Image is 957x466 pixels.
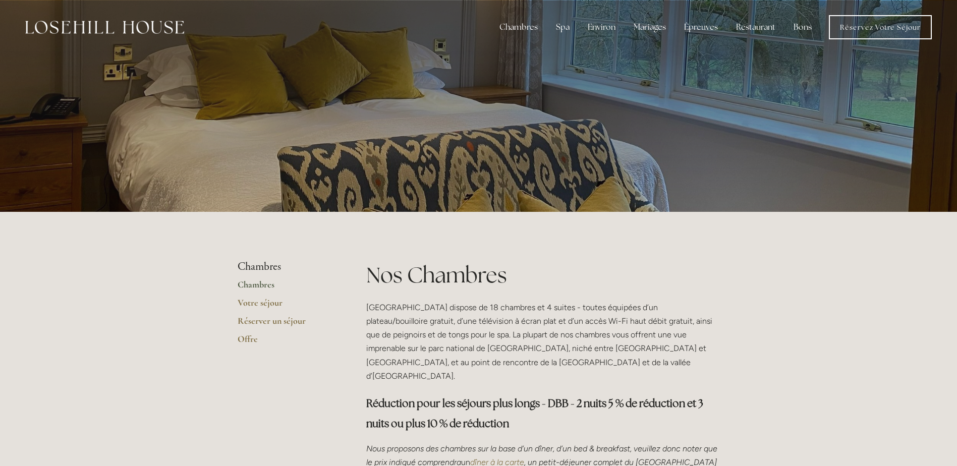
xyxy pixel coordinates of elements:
img: Maison Losehill [25,21,184,34]
li: Chambres [238,260,334,273]
div: Épreuves [676,17,726,37]
a: Offre [238,333,334,352]
div: Mariages [626,17,674,37]
a: Chambres [238,279,334,297]
p: [GEOGRAPHIC_DATA] dispose de 18 chambres et 4 suites - toutes équipées d’un plateau/bouilloire gr... [366,301,720,383]
a: Bons [785,17,820,37]
div: Spa [548,17,578,37]
a: Réserver un séjour [238,315,334,333]
div: Chambres [491,17,546,37]
h1: Nos Chambres [366,260,720,290]
a: Votre séjour [238,297,334,315]
div: Environ [580,17,624,37]
a: Réservez votre séjour [829,15,932,39]
div: Restaurant [728,17,783,37]
strong: Réduction pour les séjours plus longs - DBB - 2 nuits 5 % de réduction et 3 nuits ou plus 10 % de... [366,396,705,430]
